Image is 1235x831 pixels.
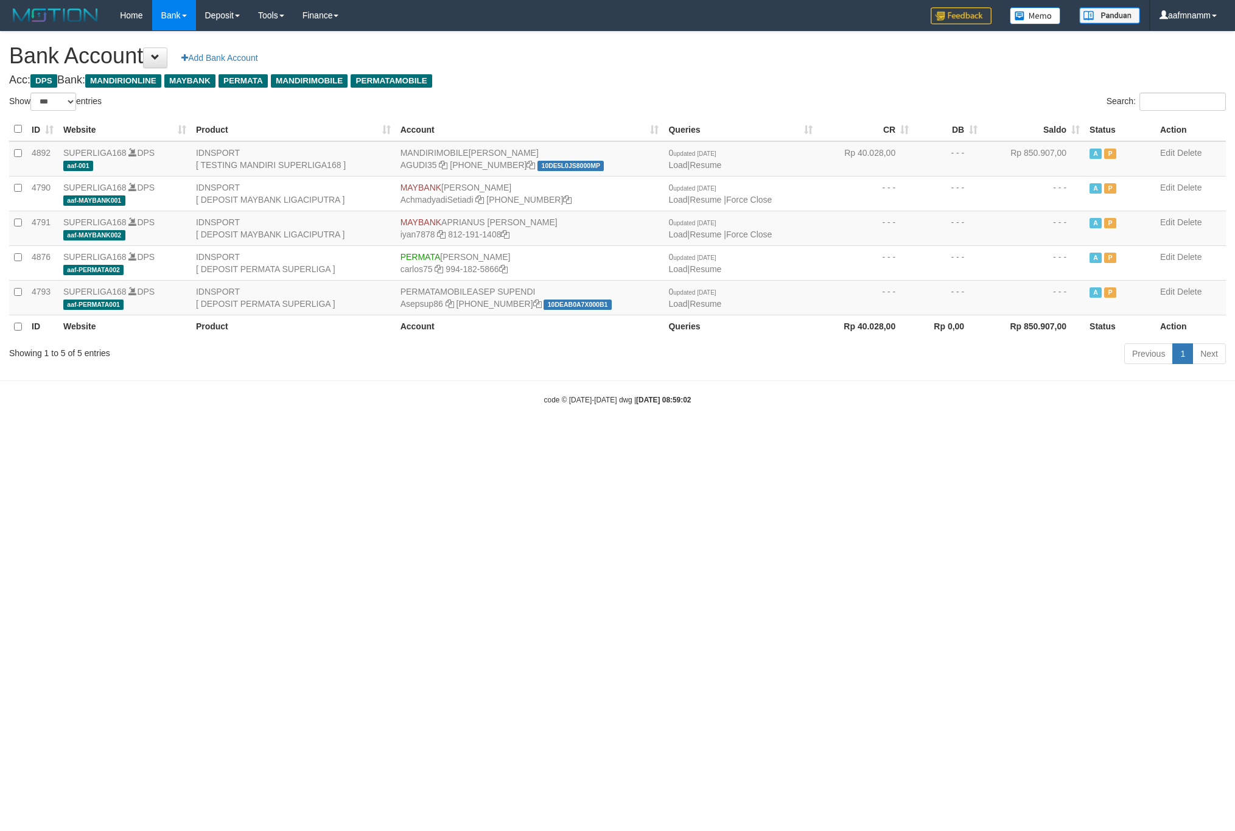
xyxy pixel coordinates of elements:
[817,245,914,280] td: - - -
[673,220,716,226] span: updated [DATE]
[668,195,687,205] a: Load
[544,396,691,404] small: code © [DATE]-[DATE] dwg |
[435,264,443,274] a: Copy carlos75 to clipboard
[439,160,447,170] a: Copy AGUDI35 to clipboard
[396,245,664,280] td: [PERSON_NAME] 994-182-5866
[1107,93,1226,111] label: Search:
[27,245,58,280] td: 4876
[164,74,215,88] span: MAYBANK
[673,150,716,157] span: updated [DATE]
[668,264,687,274] a: Load
[690,230,721,239] a: Resume
[668,217,716,227] span: 0
[668,183,716,192] span: 0
[817,176,914,211] td: - - -
[396,117,664,141] th: Account: activate to sort column ascending
[1090,218,1102,228] span: Active
[9,6,102,24] img: MOTION_logo.png
[690,299,721,309] a: Resume
[401,299,443,309] a: Asepsup86
[690,160,721,170] a: Resume
[914,117,982,141] th: DB: activate to sort column ascending
[527,160,535,170] a: Copy 1820013971841 to clipboard
[563,195,572,205] a: Copy 8525906608 to clipboard
[401,264,433,274] a: carlos75
[219,74,268,88] span: PERMATA
[1160,252,1175,262] a: Edit
[63,265,124,275] span: aaf-PERMATA002
[668,148,721,170] span: |
[668,183,772,205] span: | |
[63,148,127,158] a: SUPERLIGA168
[726,230,772,239] a: Force Close
[27,176,58,211] td: 4790
[63,287,127,296] a: SUPERLIGA168
[1124,343,1173,364] a: Previous
[1172,343,1193,364] a: 1
[27,141,58,177] td: 4892
[1155,315,1226,338] th: Action
[982,211,1085,245] td: - - -
[817,211,914,245] td: - - -
[401,287,473,296] span: PERMATAMOBILE
[191,315,396,338] th: Product
[401,195,474,205] a: AchmadyadiSetiadi
[982,280,1085,315] td: - - -
[914,211,982,245] td: - - -
[817,280,914,315] td: - - -
[63,217,127,227] a: SUPERLIGA168
[914,176,982,211] td: - - -
[817,141,914,177] td: Rp 40.028,00
[396,280,664,315] td: ASEP SUPENDI [PHONE_NUMBER]
[726,195,772,205] a: Force Close
[1155,117,1226,141] th: Action
[63,183,127,192] a: SUPERLIGA168
[817,315,914,338] th: Rp 40.028,00
[1192,343,1226,364] a: Next
[499,264,508,274] a: Copy 9941825866 to clipboard
[173,47,265,68] a: Add Bank Account
[58,315,191,338] th: Website
[63,300,124,310] span: aaf-PERMATA001
[191,211,396,245] td: IDNSPORT [ DEPOSIT MAYBANK LIGACIPUTRA ]
[1177,217,1202,227] a: Delete
[396,176,664,211] td: [PERSON_NAME] [PHONE_NUMBER]
[1090,149,1102,159] span: Active
[914,245,982,280] td: - - -
[63,230,125,240] span: aaf-MAYBANK002
[668,217,772,239] span: | |
[1079,7,1140,24] img: panduan.png
[914,280,982,315] td: - - -
[1160,183,1175,192] a: Edit
[191,117,396,141] th: Product: activate to sort column ascending
[1160,217,1175,227] a: Edit
[1104,287,1116,298] span: Paused
[1104,183,1116,194] span: Paused
[1104,218,1116,228] span: Paused
[501,230,509,239] a: Copy 8121911408 to clipboard
[668,287,721,309] span: |
[27,280,58,315] td: 4793
[1085,315,1155,338] th: Status
[401,230,435,239] a: iyan7878
[85,74,161,88] span: MANDIRIONLINE
[1010,7,1061,24] img: Button%20Memo.svg
[982,176,1085,211] td: - - -
[673,185,716,192] span: updated [DATE]
[58,117,191,141] th: Website: activate to sort column ascending
[668,148,716,158] span: 0
[636,396,691,404] strong: [DATE] 08:59:02
[351,74,432,88] span: PERMATAMOBILE
[663,117,817,141] th: Queries: activate to sort column ascending
[396,141,664,177] td: [PERSON_NAME] [PHONE_NUMBER]
[58,176,191,211] td: DPS
[914,315,982,338] th: Rp 0,00
[668,287,716,296] span: 0
[58,245,191,280] td: DPS
[1160,148,1175,158] a: Edit
[1104,253,1116,263] span: Paused
[30,93,76,111] select: Showentries
[396,211,664,245] td: APRIANUS [PERSON_NAME] 812-191-1408
[401,183,441,192] span: MAYBANK
[58,211,191,245] td: DPS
